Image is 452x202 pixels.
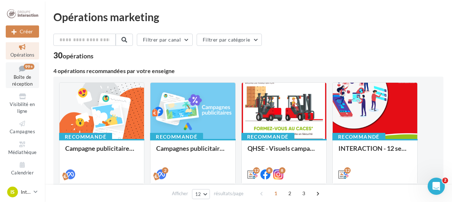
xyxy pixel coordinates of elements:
[270,188,282,199] span: 1
[150,133,203,141] div: Recommandé
[279,167,285,174] div: 8
[137,34,193,46] button: Filtrer par canal
[6,139,39,157] a: Médiathèque
[428,178,445,195] iframe: Intercom live chat
[214,190,244,197] span: résultats/page
[6,118,39,136] a: Campagnes
[8,149,37,155] span: Médiathèque
[6,159,39,177] a: Calendrier
[10,101,35,114] span: Visibilité en ligne
[6,42,39,59] a: Opérations
[53,68,443,74] div: 4 opérations recommandées par votre enseigne
[332,133,385,141] div: Recommandé
[195,191,201,197] span: 12
[241,133,294,141] div: Recommandé
[338,145,412,159] div: INTERACTION - 12 semaines de publication
[63,53,93,59] div: opérations
[247,145,321,159] div: QHSE - Visuels campagnes siège
[59,133,112,141] div: Recommandé
[442,178,448,183] span: 2
[24,64,34,69] div: 99+
[53,11,443,22] div: Opérations marketing
[10,52,34,58] span: Opérations
[10,188,15,196] span: IS
[192,189,210,199] button: 12
[284,188,295,199] span: 2
[156,145,229,159] div: Campagnes publicitaires
[197,34,262,46] button: Filtrer par catégorie
[12,74,33,87] span: Boîte de réception
[53,52,93,59] div: 30
[21,188,31,196] p: Interaction ST MALO
[6,62,39,88] a: Boîte de réception99+
[172,190,188,197] span: Afficher
[11,170,34,175] span: Calendrier
[253,167,260,174] div: 12
[6,185,39,199] a: IS Interaction ST MALO
[298,188,309,199] span: 3
[162,167,168,174] div: 2
[266,167,273,174] div: 8
[10,129,35,134] span: Campagnes
[6,25,39,38] div: Nouvelle campagne
[344,167,351,174] div: 12
[6,25,39,38] button: Créer
[6,91,39,115] a: Visibilité en ligne
[65,145,138,159] div: Campagne publicitaire saisonniers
